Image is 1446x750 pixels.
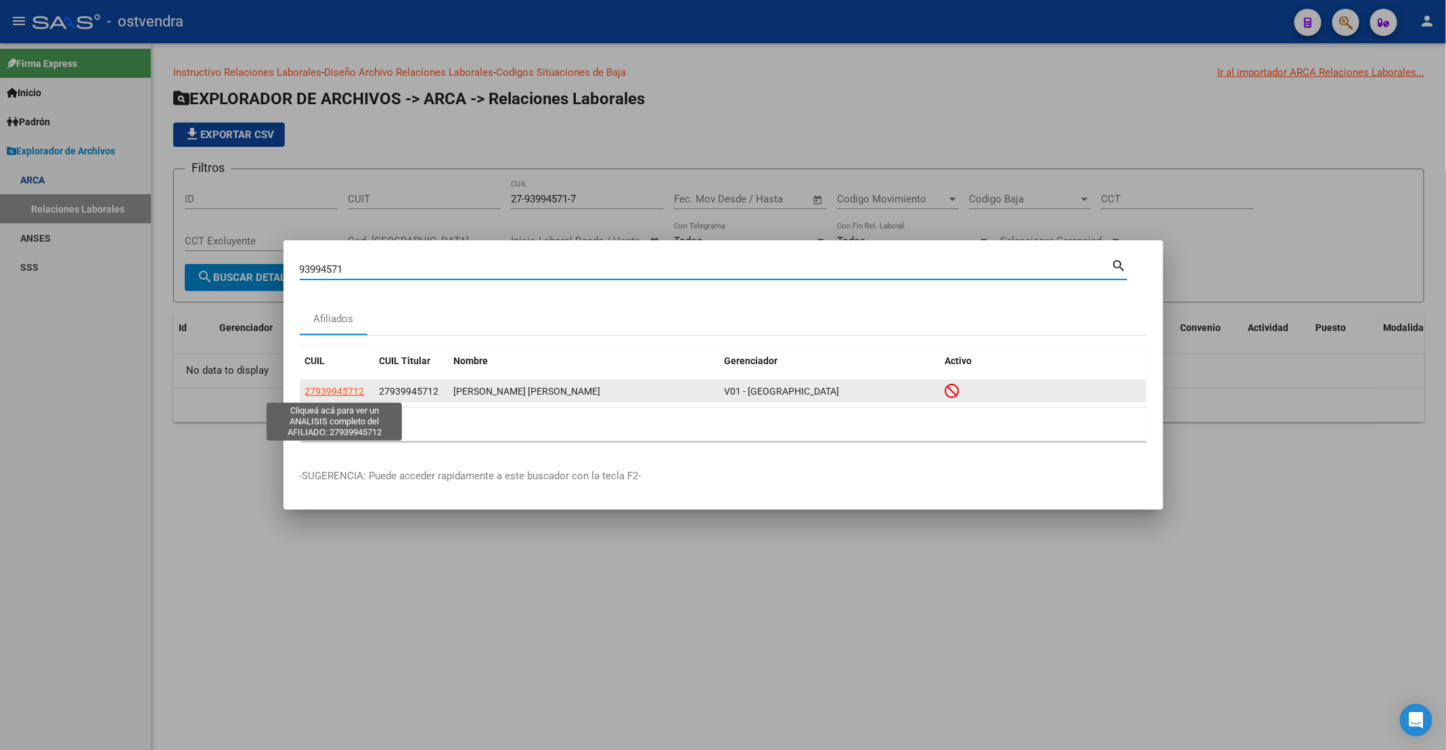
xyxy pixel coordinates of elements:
span: 27939945712 [380,386,439,397]
datatable-header-cell: Gerenciador [719,347,940,376]
div: Afiliados [313,311,353,327]
div: Open Intercom Messenger [1400,704,1432,736]
div: 1 total [300,407,1147,441]
span: 27939945712 [305,386,365,397]
span: CUIL [305,355,325,366]
span: Gerenciador [725,355,778,366]
datatable-header-cell: CUIL [300,347,374,376]
mat-icon: search [1112,257,1127,273]
span: Activo [945,355,972,366]
span: Nombre [454,355,489,366]
datatable-header-cell: Activo [939,347,1146,376]
span: V01 - [GEOGRAPHIC_DATA] [725,386,840,397]
p: -SUGERENCIA: Puede acceder rapidamente a este buscador con la tecla F2- [300,468,1147,484]
span: CUIL Titular [380,355,431,366]
div: [PERSON_NAME] [PERSON_NAME] [454,384,714,399]
datatable-header-cell: CUIL Titular [374,347,449,376]
datatable-header-cell: Nombre [449,347,719,376]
